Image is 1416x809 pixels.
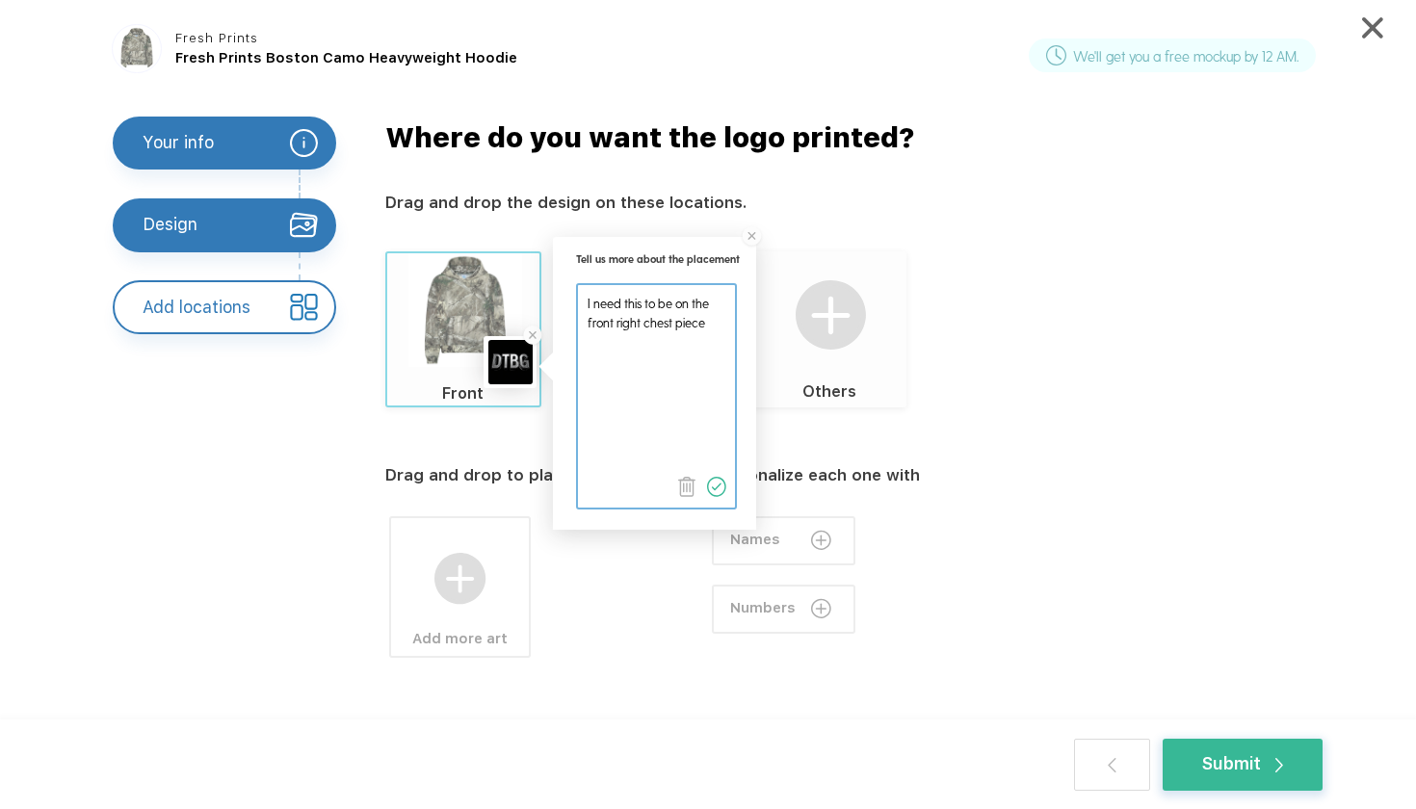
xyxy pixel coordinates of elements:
[712,462,920,486] div: Personalize each one with
[143,118,214,169] div: Your info
[1202,751,1283,776] div: Submit
[811,598,831,619] img: addmore_small.svg
[576,252,741,265] label: Tell us more about the placement
[802,379,854,404] label: Others
[434,553,487,606] img: addmore.svg
[290,129,318,157] img: your_info_white.svg
[175,49,517,66] span: Fresh Prints Boston Camo Heavyweight Hoodie
[408,253,522,367] img: 28bc0d45-805b-48d6-b7de-c789025e6b70
[385,117,1346,159] div: Where do you want the logo printed?
[1046,45,1066,65] img: clock_circular_outline.svg
[143,200,197,250] div: Design
[411,631,509,651] label: Add more art
[437,381,489,405] label: Front
[1073,45,1298,60] label: We'll get you a free mockup by 12 AM.
[811,530,831,551] img: addmore_small.svg
[1275,758,1283,772] img: white_arrow.svg
[115,27,159,71] img: 28bc0d45-805b-48d6-b7de-c789025e6b70
[730,529,781,550] label: Names
[290,211,318,239] img: design_completed.svg
[730,597,781,618] label: Numbers
[707,477,727,497] img: success_enabled.svg
[143,282,250,332] div: Add locations
[521,324,545,348] img: cancel.svg
[677,477,697,497] img: delete.svg
[385,190,1346,214] div: Drag and drop the design on these locations.
[1105,758,1119,772] img: back.svg
[740,224,764,248] img: cancel.svg
[385,462,661,486] div: Drag and drop to place the design
[175,31,345,46] div: Fresh Prints
[1362,17,1383,39] img: cancel.svg
[796,280,867,352] img: addmore.svg
[290,293,318,321] img: location_selected.svg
